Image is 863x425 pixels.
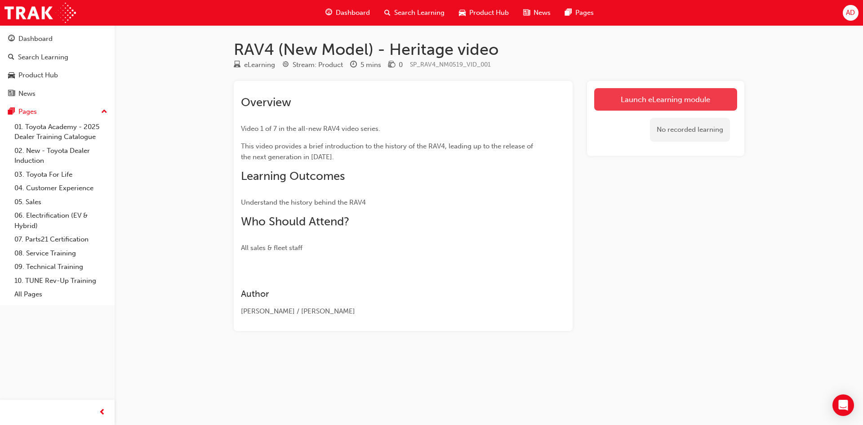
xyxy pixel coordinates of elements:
[282,59,343,71] div: Stream
[4,29,111,103] button: DashboardSearch LearningProduct HubNews
[8,54,14,62] span: search-icon
[410,61,491,68] span: Learning resource code
[575,8,594,18] span: Pages
[534,8,551,18] span: News
[282,61,289,69] span: target-icon
[336,8,370,18] span: Dashboard
[516,4,558,22] a: news-iconNews
[241,142,535,161] span: This video provides a brief introduction to the history of the RAV4, leading up to the release of...
[99,407,106,418] span: prev-icon
[377,4,452,22] a: search-iconSearch Learning
[843,5,859,21] button: AD
[832,394,854,416] div: Open Intercom Messenger
[388,61,395,69] span: money-icon
[459,7,466,18] span: car-icon
[11,246,111,260] a: 08. Service Training
[469,8,509,18] span: Product Hub
[101,106,107,118] span: up-icon
[594,88,737,111] a: Launch eLearning module
[846,8,855,18] span: AD
[394,8,445,18] span: Search Learning
[558,4,601,22] a: pages-iconPages
[350,61,357,69] span: clock-icon
[241,95,291,109] span: Overview
[11,195,111,209] a: 05. Sales
[241,215,349,228] span: Who Should Attend?
[18,52,68,63] div: Search Learning
[11,120,111,144] a: 01. Toyota Academy - 2025 Dealer Training Catalogue
[11,287,111,301] a: All Pages
[8,35,15,43] span: guage-icon
[11,168,111,182] a: 03. Toyota For Life
[11,260,111,274] a: 09. Technical Training
[325,7,332,18] span: guage-icon
[241,289,533,299] h3: Author
[234,61,240,69] span: learningResourceType_ELEARNING-icon
[241,198,366,206] span: Understand the history behind the RAV4
[4,103,111,120] button: Pages
[388,59,403,71] div: Price
[4,3,76,23] img: Trak
[523,7,530,18] span: news-icon
[18,70,58,81] div: Product Hub
[244,60,275,70] div: eLearning
[4,49,111,66] a: Search Learning
[241,169,345,183] span: Learning Outcomes
[18,34,53,44] div: Dashboard
[8,90,15,98] span: news-icon
[241,306,533,317] div: [PERSON_NAME] / [PERSON_NAME]
[293,60,343,70] div: Stream: Product
[650,118,730,142] div: No recorded learning
[234,59,275,71] div: Type
[399,60,403,70] div: 0
[11,181,111,195] a: 04. Customer Experience
[384,7,391,18] span: search-icon
[11,144,111,168] a: 02. New - Toyota Dealer Induction
[565,7,572,18] span: pages-icon
[4,85,111,102] a: News
[11,274,111,288] a: 10. TUNE Rev-Up Training
[18,107,37,117] div: Pages
[8,72,15,80] span: car-icon
[4,31,111,47] a: Dashboard
[452,4,516,22] a: car-iconProduct Hub
[8,108,15,116] span: pages-icon
[11,233,111,246] a: 07. Parts21 Certification
[11,209,111,233] a: 06. Electrification (EV & Hybrid)
[18,89,36,99] div: News
[241,125,380,133] span: Video 1 of 7 in the all-new RAV4 video series.
[350,59,381,71] div: Duration
[241,244,302,252] span: All sales & fleet staff
[234,40,744,59] h1: RAV4 (New Model) - Heritage video
[318,4,377,22] a: guage-iconDashboard
[360,60,381,70] div: 5 mins
[4,67,111,84] a: Product Hub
